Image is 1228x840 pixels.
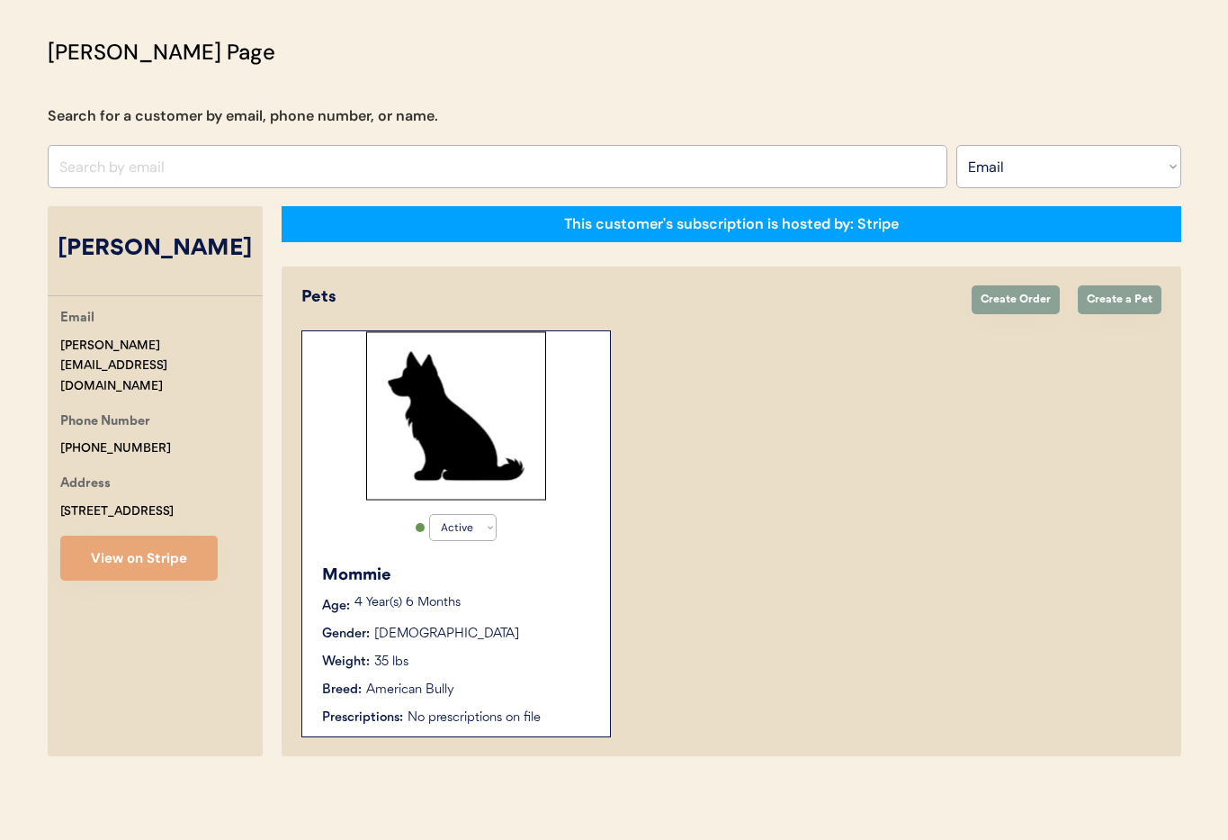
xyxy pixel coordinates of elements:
[60,438,171,459] div: [PHONE_NUMBER]
[366,681,454,700] div: American Bully
[48,232,263,266] div: [PERSON_NAME]
[322,625,370,644] div: Gender:
[60,501,174,522] div: [STREET_ADDRESS]
[972,285,1060,314] button: Create Order
[1078,285,1161,314] button: Create a Pet
[322,681,362,700] div: Breed:
[408,709,592,727] div: No prescriptions on file
[354,597,592,610] p: 4 Year(s) 6 Months
[301,285,954,310] div: Pets
[374,625,519,644] div: [DEMOGRAPHIC_DATA]
[374,653,408,672] div: 35 lbs
[322,597,350,616] div: Age:
[322,709,403,727] div: Prescriptions:
[60,474,111,496] div: Address
[60,308,94,330] div: Email
[322,653,370,672] div: Weight:
[322,564,592,588] div: Mommie
[60,536,218,581] button: View on Stripe
[48,36,275,68] div: [PERSON_NAME] Page
[48,105,438,127] div: Search for a customer by email, phone number, or name.
[48,145,947,188] input: Search by email
[564,214,899,234] div: This customer's subscription is hosted by: Stripe
[60,336,263,397] div: [PERSON_NAME][EMAIL_ADDRESS][DOMAIN_NAME]
[60,411,150,434] div: Phone Number
[366,331,546,501] img: Rectangle%2029.svg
